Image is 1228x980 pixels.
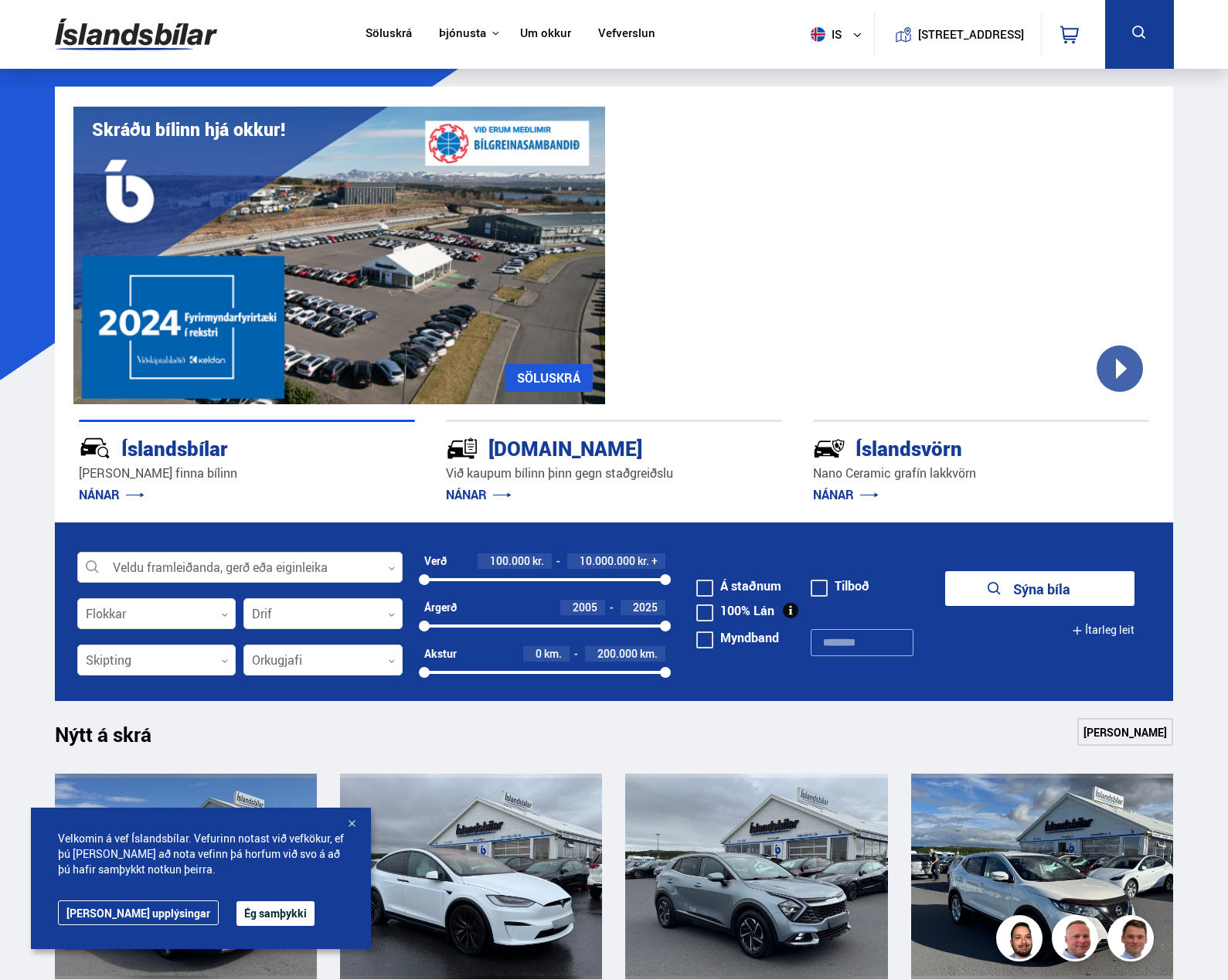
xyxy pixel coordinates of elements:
span: 2025 [633,600,658,614]
label: 100% Lán [696,604,774,617]
a: NÁNAR [446,486,512,503]
img: nhp88E3Fdnt1Opn2.png [998,917,1045,964]
div: Árgerð [424,601,457,614]
span: 10.000.000 [580,553,635,568]
a: Söluskrá [366,26,412,43]
img: siFngHWaQ9KaOqBr.png [1054,917,1100,964]
button: is [804,12,874,57]
span: kr. [532,555,544,567]
span: kr. [638,555,649,567]
button: Þjónusta [439,26,486,41]
a: NÁNAR [813,486,879,503]
div: Íslandsbílar [79,434,360,461]
label: Á staðnum [696,580,781,592]
div: Verð [424,555,447,567]
img: FbJEzSuNWCJXmdc-.webp [1110,917,1156,964]
p: Við kaupum bílinn þinn gegn staðgreiðslu [446,464,782,482]
span: Velkomin á vef Íslandsbílar. Vefurinn notast við vefkökur, ef þú [PERSON_NAME] að nota vefinn þá ... [58,831,344,877]
h1: Nýtt á skrá [55,723,179,755]
div: Íslandsvörn [813,434,1094,461]
a: [PERSON_NAME] upplýsingar [58,900,219,925]
p: Nano Ceramic grafín lakkvörn [813,464,1149,482]
span: km. [544,648,562,660]
img: tr5P-W3DuiFaO7aO.svg [446,432,478,464]
img: G0Ugv5HjCgRt.svg [55,9,217,60]
span: km. [640,648,658,660]
span: + [651,555,658,567]
button: Ég samþykki [236,901,315,926]
a: [STREET_ADDRESS] [883,12,1032,56]
span: 2005 [573,600,597,614]
a: NÁNAR [79,486,145,503]
a: Vefverslun [598,26,655,43]
button: Ítarleg leit [1072,613,1134,648]
button: Opna LiveChat spjallviðmót [12,6,59,53]
img: eKx6w-_Home_640_.png [73,107,605,404]
img: svg+xml;base64,PHN2ZyB4bWxucz0iaHR0cDovL3d3dy53My5vcmcvMjAwMC9zdmciIHdpZHRoPSI1MTIiIGhlaWdodD0iNT... [811,27,825,42]
button: Sýna bíla [945,571,1134,606]
span: 100.000 [490,553,530,568]
span: 0 [536,646,542,661]
a: Um okkur [520,26,571,43]
img: -Svtn6bYgwAsiwNX.svg [813,432,845,464]
div: Akstur [424,648,457,660]
img: JRvxyua_JYH6wB4c.svg [79,432,111,464]
label: Tilboð [811,580,869,592]
label: Myndband [696,631,779,644]
span: is [804,27,843,42]
div: [DOMAIN_NAME] [446,434,727,461]
a: SÖLUSKRÁ [505,364,593,392]
span: 200.000 [597,646,638,661]
button: [STREET_ADDRESS] [924,28,1019,41]
h1: Skráðu bílinn hjá okkur! [92,119,285,140]
p: [PERSON_NAME] finna bílinn [79,464,415,482]
a: [PERSON_NAME] [1077,718,1173,746]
